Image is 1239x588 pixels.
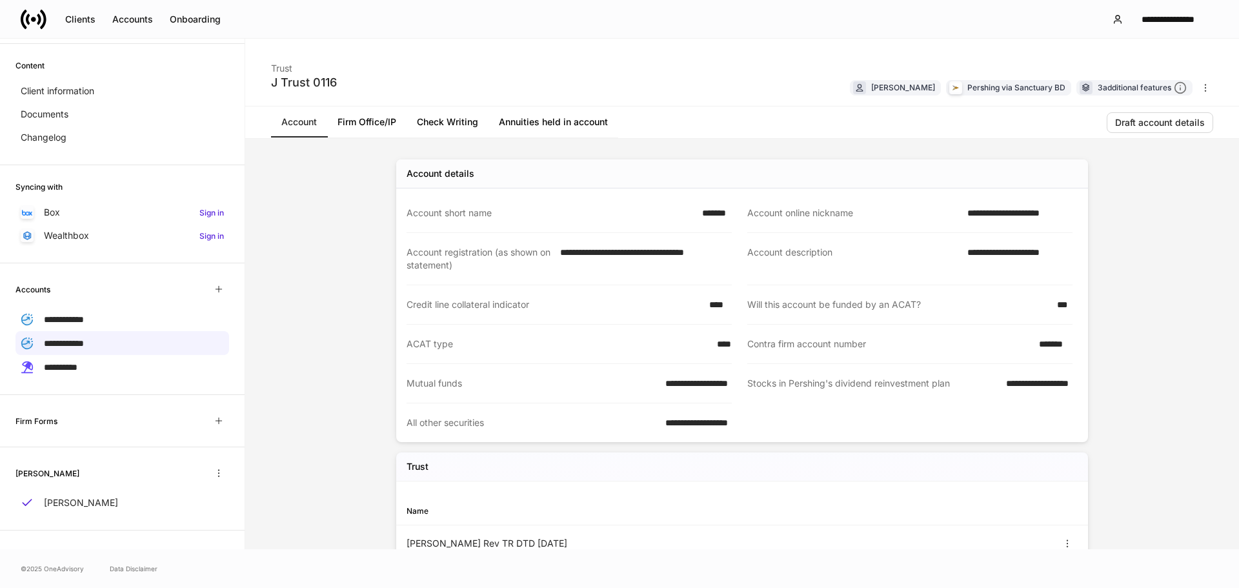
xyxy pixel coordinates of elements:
img: oYqM9ojoZLfzCHUefNbBcWHcyDPbQKagtYciMC8pFl3iZXy3dU33Uwy+706y+0q2uJ1ghNQf2OIHrSh50tUd9HaB5oMc62p0G... [22,210,32,216]
div: Onboarding [170,13,221,26]
div: Contra firm account number [747,338,1031,350]
div: Draft account details [1115,116,1205,129]
button: Clients [57,9,104,30]
h5: Trust [407,460,428,473]
a: Annuities held in account [489,106,618,137]
div: 3 additional features [1098,81,1187,95]
div: Account online nickname [747,207,960,219]
a: Account [271,106,327,137]
a: WealthboxSign in [15,224,229,247]
div: Account short name [407,207,694,219]
a: Firm Office/IP [327,106,407,137]
div: All other securities [407,416,658,429]
h6: Sign in [199,207,224,219]
a: Changelog [15,126,229,149]
div: Accounts [112,13,153,26]
button: Onboarding [161,9,229,30]
h6: Sign in [199,230,224,242]
div: Credit line collateral indicator [407,298,701,311]
p: Changelog [21,131,66,144]
div: Account description [747,246,960,272]
div: J Trust 0116 [271,75,337,90]
div: [PERSON_NAME] [871,81,935,94]
a: BoxSign in [15,201,229,224]
div: ACAT type [407,338,709,350]
p: Box [44,206,60,219]
h6: Content [15,59,45,72]
div: Account details [407,167,474,180]
h6: Accounts [15,283,50,296]
div: Pershing via Sanctuary BD [967,81,1065,94]
div: Name [407,505,742,517]
h6: Syncing with [15,181,63,193]
a: Documents [15,103,229,126]
span: © 2025 OneAdvisory [21,563,84,574]
div: [PERSON_NAME] Rev TR DTD [DATE] [407,537,742,550]
p: [PERSON_NAME] [44,496,118,509]
a: [PERSON_NAME] [15,491,229,514]
p: Client information [21,85,94,97]
div: Account registration (as shown on statement) [407,246,552,272]
a: Data Disclaimer [110,563,157,574]
div: Stocks in Pershing's dividend reinvestment plan [747,377,998,390]
div: Trust [271,54,337,75]
a: Check Writing [407,106,489,137]
h6: Firm Forms [15,415,57,427]
div: Will this account be funded by an ACAT? [747,298,1049,311]
button: Draft account details [1107,112,1213,133]
div: Mutual funds [407,377,658,390]
p: Documents [21,108,68,121]
h6: [PERSON_NAME] [15,467,79,480]
div: Clients [65,13,96,26]
button: Accounts [104,9,161,30]
p: Wealthbox [44,229,89,242]
a: Client information [15,79,229,103]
